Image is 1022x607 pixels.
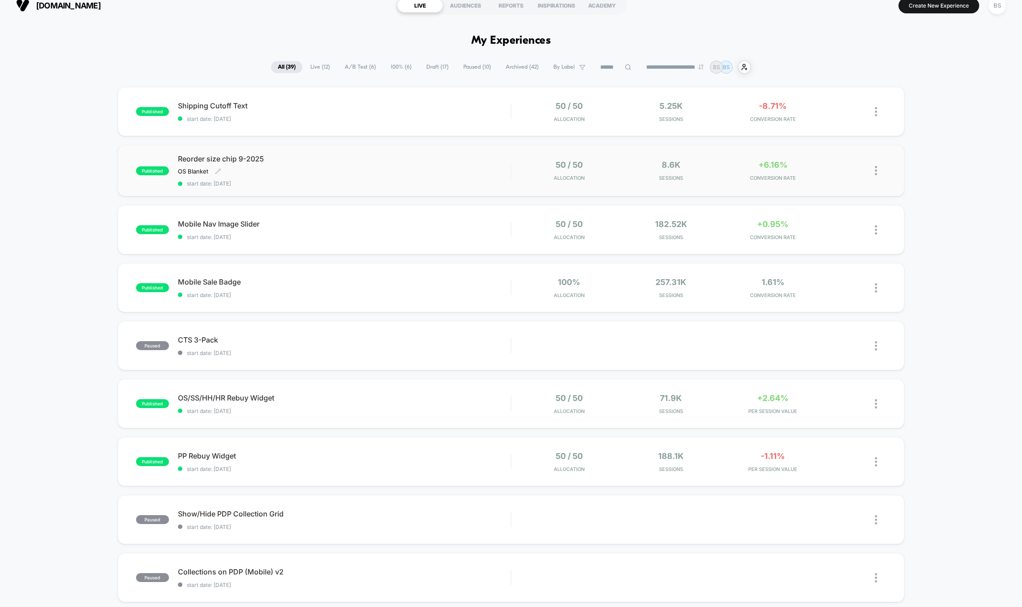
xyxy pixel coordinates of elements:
[875,283,877,293] img: close
[875,573,877,582] img: close
[457,61,498,73] span: Paused ( 10 )
[724,466,822,472] span: PER SESSION VALUE
[36,1,101,10] span: [DOMAIN_NAME]
[556,160,583,169] span: 50 / 50
[556,393,583,403] span: 50 / 50
[875,225,877,235] img: close
[875,399,877,409] img: close
[136,225,169,234] span: published
[178,466,511,472] span: start date: [DATE]
[556,451,583,461] span: 50 / 50
[178,277,511,286] span: Mobile Sale Badge
[724,175,822,181] span: CONVERSION RATE
[554,234,585,240] span: Allocation
[136,573,169,582] span: paused
[554,175,585,181] span: Allocation
[420,61,455,73] span: Draft ( 17 )
[875,341,877,351] img: close
[724,292,822,298] span: CONVERSION RATE
[136,399,169,408] span: published
[304,61,337,73] span: Live ( 12 )
[724,408,822,414] span: PER SESSION VALUE
[622,234,720,240] span: Sessions
[178,292,511,298] span: start date: [DATE]
[178,154,511,163] span: Reorder size chip 9-2025
[622,466,720,472] span: Sessions
[136,166,169,175] span: published
[875,166,877,175] img: close
[761,451,785,461] span: -1.11%
[713,64,720,70] p: BS
[762,277,784,287] span: 1.61%
[136,515,169,524] span: paused
[178,219,511,228] span: Mobile Nav Image Slider
[178,408,511,414] span: start date: [DATE]
[178,582,511,588] span: start date: [DATE]
[724,116,822,122] span: CONVERSION RATE
[662,160,680,169] span: 8.6k
[556,101,583,111] span: 50 / 50
[554,466,585,472] span: Allocation
[622,408,720,414] span: Sessions
[136,283,169,292] span: published
[178,509,511,518] span: Show/Hide PDP Collection Grid
[875,515,877,524] img: close
[622,116,720,122] span: Sessions
[622,292,720,298] span: Sessions
[556,219,583,229] span: 50 / 50
[384,61,418,73] span: 100% ( 6 )
[271,61,302,73] span: All ( 39 )
[178,101,511,110] span: Shipping Cutoff Text
[875,107,877,116] img: close
[178,524,511,530] span: start date: [DATE]
[554,116,585,122] span: Allocation
[724,234,822,240] span: CONVERSION RATE
[757,393,788,403] span: +2.64%
[659,101,683,111] span: 5.25k
[757,219,788,229] span: +0.95%
[698,64,704,70] img: end
[622,175,720,181] span: Sessions
[178,350,511,356] span: start date: [DATE]
[471,34,551,47] h1: My Experiences
[758,160,787,169] span: +6.16%
[558,277,580,287] span: 100%
[178,116,511,122] span: start date: [DATE]
[723,64,730,70] p: BS
[658,451,684,461] span: 188.1k
[178,234,511,240] span: start date: [DATE]
[553,64,575,70] span: By Label
[136,107,169,116] span: published
[499,61,545,73] span: Archived ( 42 )
[655,277,686,287] span: 257.31k
[554,408,585,414] span: Allocation
[178,180,511,187] span: start date: [DATE]
[338,61,383,73] span: A/B Test ( 6 )
[178,168,208,175] span: OS Blanket
[660,393,682,403] span: 71.9k
[655,219,687,229] span: 182.52k
[875,457,877,467] img: close
[136,457,169,466] span: published
[178,451,511,460] span: PP Rebuy Widget
[178,393,511,402] span: OS/SS/HH/HR Rebuy Widget
[178,567,511,576] span: Collections on PDP (Mobile) v2
[178,335,511,344] span: CTS 3-Pack
[554,292,585,298] span: Allocation
[759,101,787,111] span: -8.71%
[136,341,169,350] span: paused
